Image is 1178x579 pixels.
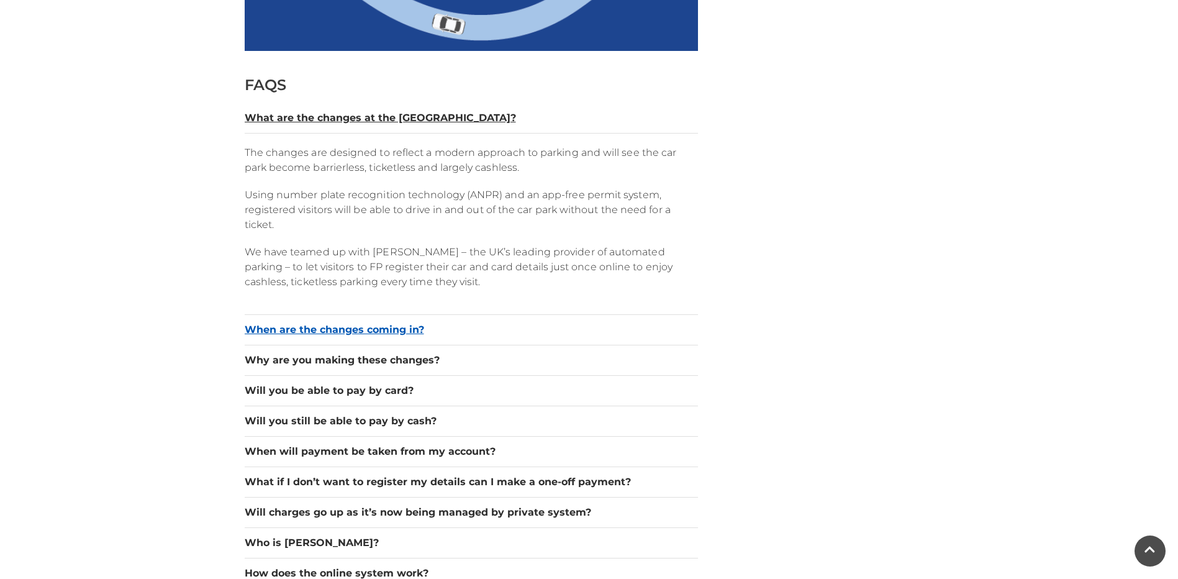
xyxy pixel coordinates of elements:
button: Will you be able to pay by card? [245,383,698,398]
p: The changes are designed to reflect a modern approach to parking and will see the car park become... [245,145,698,175]
button: Will charges go up as it’s now being managed by private system? [245,505,698,520]
p: We have teamed up with [PERSON_NAME] – the UK’s leading provider of automated parking – to let vi... [245,245,698,289]
button: When will payment be taken from my account? [245,444,698,459]
button: Will you still be able to pay by cash? [245,414,698,429]
span: FAQS [245,76,287,94]
button: What are the changes at the [GEOGRAPHIC_DATA]? [245,111,698,125]
button: Who is [PERSON_NAME]? [245,536,698,550]
button: Why are you making these changes? [245,353,698,368]
p: Using number plate recognition technology (ANPR) and an app-free permit system, registered visito... [245,188,698,232]
button: When are the changes coming in? [245,322,698,337]
button: What if I don’t want to register my details can I make a one-off payment? [245,475,698,490]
